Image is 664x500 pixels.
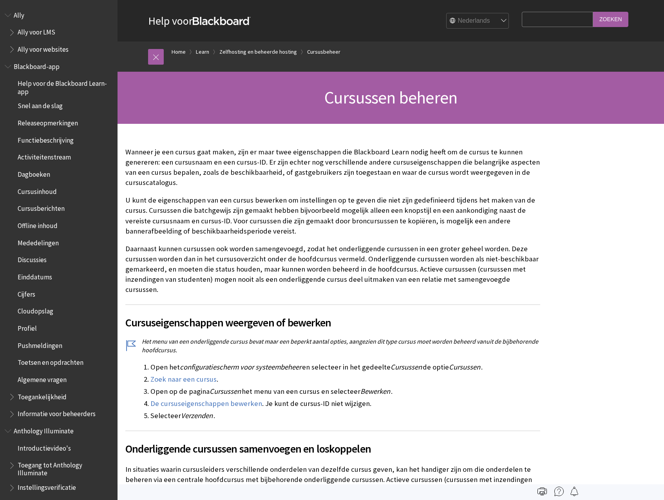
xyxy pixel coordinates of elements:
span: Offline inhoud [18,219,58,230]
img: More help [554,487,564,496]
span: Cursusberichten [18,202,65,213]
nav: Book outline for Blackboard App Help [5,60,113,420]
span: Cursussen beheren [324,87,457,108]
span: Help voor de Blackboard Learn-app [18,77,112,96]
span: Informatie voor beheerders [18,408,96,418]
span: Verzenden [181,411,213,420]
span: Ally voor websites [18,43,69,53]
span: Cursusinhoud [18,185,57,196]
p: Wanneer je een cursus gaat maken, zijn er maar twee eigenschappen die Blackboard Learn nodig heef... [125,147,540,188]
li: . [150,374,540,385]
span: Toegang tot Anthology Illuminate [18,459,112,477]
span: Snel aan de slag [18,100,63,110]
span: Cursussen [210,387,241,396]
span: Cijfers [18,288,35,298]
span: Mededelingen [18,236,59,247]
span: Cursussen [391,362,422,371]
span: Ally voor LMS [18,26,55,36]
span: Cursussen [449,362,480,371]
img: Follow this page [570,487,579,496]
a: De cursuseigenschappen bewerken [150,399,262,408]
select: Site Language Selector [447,13,509,29]
span: Instellingsverificatie [18,481,76,492]
input: Zoeken [593,12,628,27]
span: Einddatums [18,270,52,281]
span: Pushmeldingen [18,339,62,350]
nav: Book outline for Anthology Ally Help [5,9,113,56]
span: Dagboeken [18,168,50,178]
h2: Onderliggende cursussen samenvoegen en loskoppelen [125,431,540,457]
span: configuratiescherm voor systeembeheer [180,362,301,371]
span: Bewerken [360,387,390,396]
span: Introductievideo's [18,442,71,452]
a: Zoek naar een cursus [150,375,217,384]
a: Home [172,47,186,57]
h2: Cursuseigenschappen weergeven of bewerken [125,304,540,331]
p: Het menu van een onderliggende cursus bevat maar een beperkt aantal opties, aangezien dit type cu... [125,337,540,355]
span: Discussies [18,254,47,264]
span: Profiel [18,322,37,332]
span: Cloudopslag [18,305,53,315]
li: Open op de pagina het menu van een cursus en selecteer . [150,386,540,397]
a: Help voorBlackboard [148,14,251,28]
strong: Blackboard [193,17,251,25]
img: Print [537,487,547,496]
li: Open het en selecteer in het gedeelte de optie . [150,362,540,373]
span: Algemene vragen [18,373,67,384]
a: Cursusbeheer [307,47,340,57]
p: Daarnaast kunnen cursussen ook worden samengevoegd, zodat het onderliggende cursussen in een grot... [125,244,540,295]
li: . Je kunt de cursus-ID niet wijzigen. [150,398,540,409]
a: Learn [196,47,209,57]
span: Ally [14,9,24,19]
span: Blackboard-app [14,60,60,71]
span: Toetsen en opdrachten [18,356,83,367]
li: Selecteer . [150,410,540,421]
a: Zelfhosting en beheerde hosting [219,47,297,57]
span: Toegankelijkheid [18,390,67,401]
span: Functiebeschrijving [18,134,74,144]
span: Anthology Illuminate [14,424,74,435]
p: U kunt de eigenschappen van een cursus bewerken om instellingen op te geven die niet zijn gedefin... [125,195,540,236]
span: Releaseopmerkingen [18,116,78,127]
span: Activiteitenstream [18,151,71,161]
p: In situaties waarin cursusleiders verschillende onderdelen van dezelfde cursus geven, kan het han... [125,464,540,495]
